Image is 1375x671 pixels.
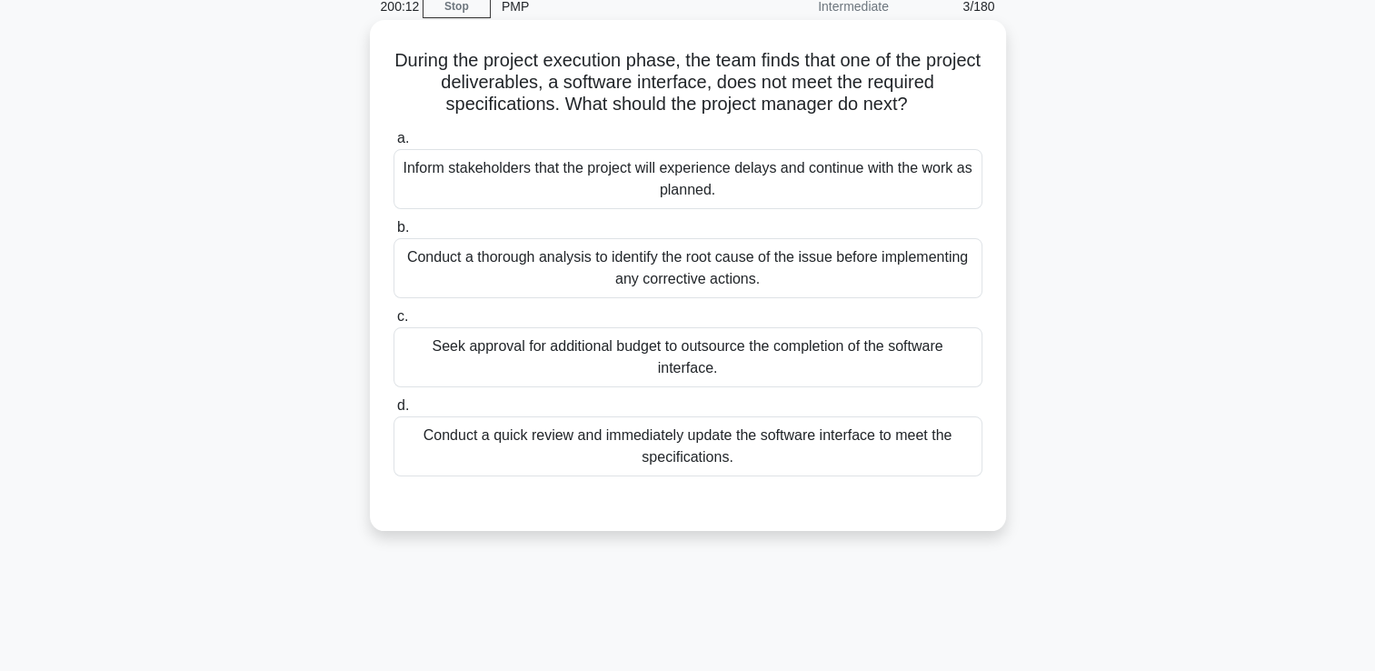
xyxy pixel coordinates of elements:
span: a. [397,130,409,145]
div: Seek approval for additional budget to outsource the completion of the software interface. [394,327,982,387]
div: Conduct a thorough analysis to identify the root cause of the issue before implementing any corre... [394,238,982,298]
span: c. [397,308,408,324]
span: d. [397,397,409,413]
h5: During the project execution phase, the team finds that one of the project deliverables, a softwa... [392,49,984,116]
span: b. [397,219,409,235]
div: Inform stakeholders that the project will experience delays and continue with the work as planned. [394,149,982,209]
div: Conduct a quick review and immediately update the software interface to meet the specifications. [394,416,982,476]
